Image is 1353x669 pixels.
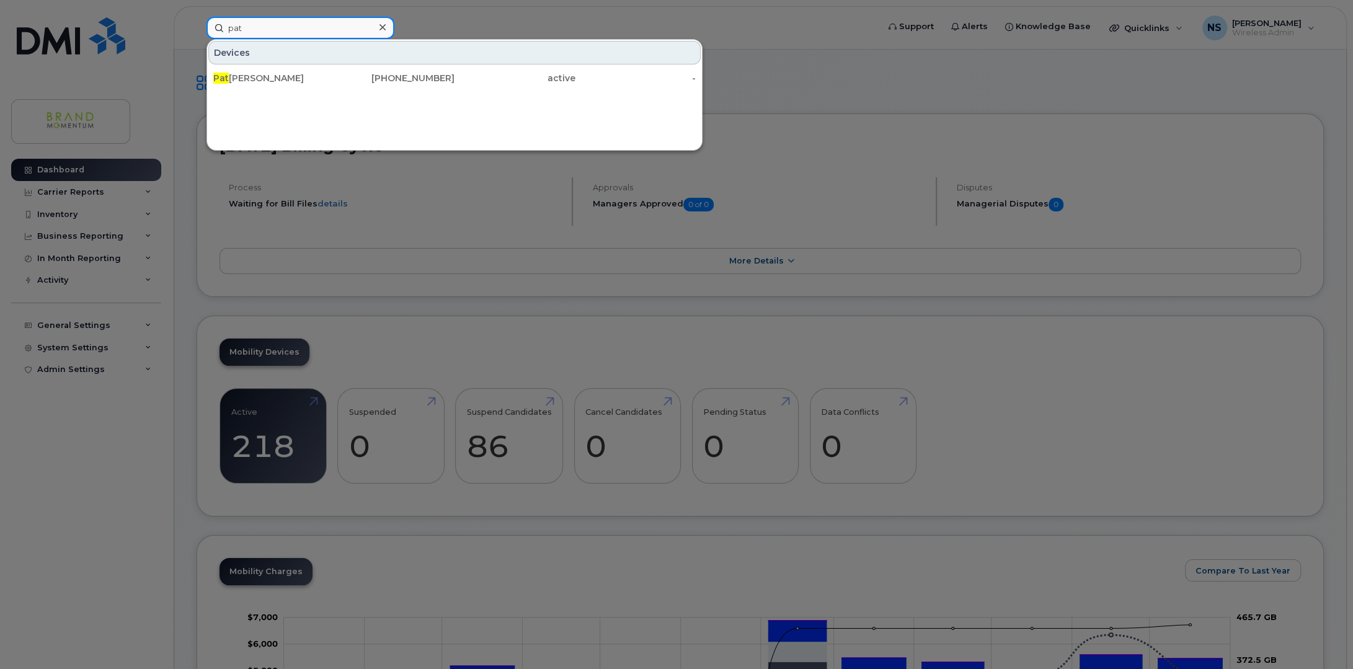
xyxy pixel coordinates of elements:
a: Pat[PERSON_NAME][PHONE_NUMBER]active- [208,67,701,89]
div: Devices [208,41,701,64]
div: [PHONE_NUMBER] [334,72,455,84]
div: active [455,72,575,84]
span: Pat [213,73,229,84]
div: [PERSON_NAME] [213,72,334,84]
div: - [575,72,696,84]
